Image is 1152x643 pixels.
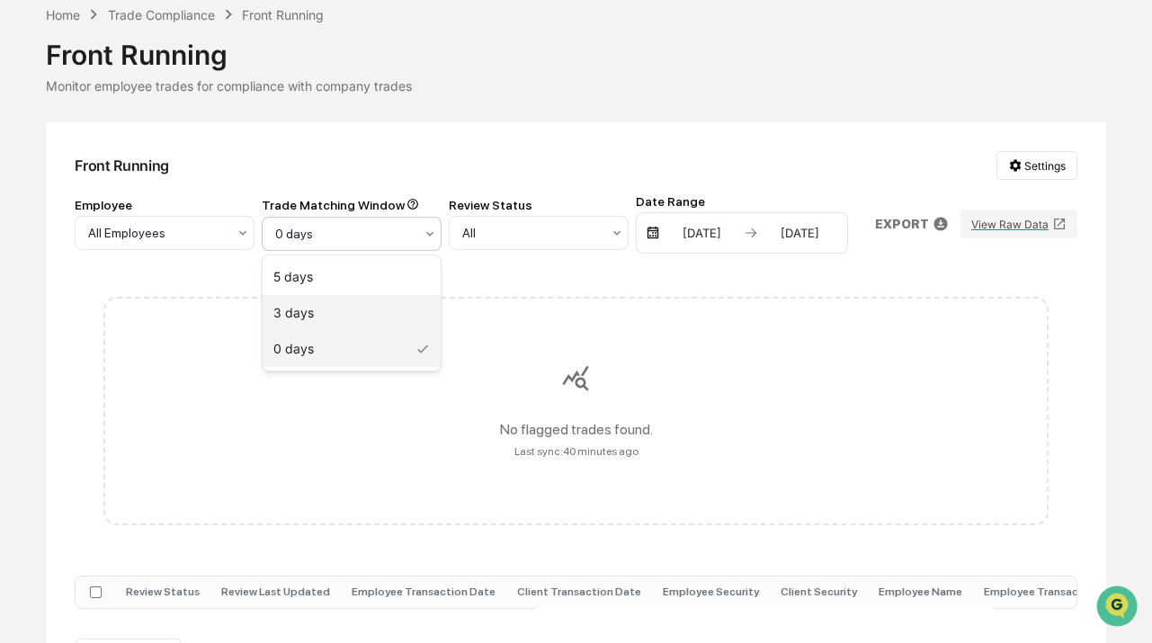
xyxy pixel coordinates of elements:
[868,576,973,608] th: Employee Name
[75,198,255,212] div: Employee
[1094,584,1143,632] iframe: Open customer support
[210,576,341,608] th: Review Last Updated
[646,226,660,240] img: calendar
[506,576,652,608] th: Client Transaction Date
[263,259,441,295] div: 5 days
[123,219,230,252] a: 🗄️Attestations
[263,295,441,331] div: 3 days
[36,227,116,245] span: Preclearance
[652,576,770,608] th: Employee Security
[664,226,740,240] div: [DATE]
[636,194,848,209] div: Date Range
[18,138,50,170] img: 1746055101610-c473b297-6a78-478c-a979-82029cc54cd1
[18,228,32,243] div: 🖐️
[960,210,1077,238] button: View Raw Data
[744,226,758,240] img: arrow right
[770,576,868,608] th: Client Security
[18,38,327,67] p: How can we help?
[46,24,1106,71] div: Front Running
[179,305,218,318] span: Pylon
[449,198,629,212] div: Review Status
[18,263,32,277] div: 🔎
[46,78,1106,94] div: Monitor employee trades for compliance with company trades
[875,217,929,231] p: EXPORT
[11,219,123,252] a: 🖐️Preclearance
[61,138,295,156] div: Start new chat
[341,576,506,608] th: Employee Transaction Date
[36,261,113,279] span: Data Lookup
[130,228,145,243] div: 🗄️
[108,7,215,22] div: Trade Compliance
[973,576,1139,608] th: Employee Transaction Type
[11,254,121,286] a: 🔎Data Lookup
[499,421,652,438] div: No flagged trades found.
[115,576,210,608] th: Review Status
[242,7,324,22] div: Front Running
[75,156,169,174] div: Front Running
[263,331,441,367] div: 0 days
[762,226,838,240] div: [DATE]
[306,143,327,165] button: Start new chat
[47,82,297,101] input: Clear
[262,198,442,213] div: Trade Matching Window
[46,7,80,22] div: Home
[996,151,1077,180] button: Settings
[513,445,638,458] div: Last sync: 40 minutes ago
[148,227,223,245] span: Attestations
[127,304,218,318] a: Powered byPylon
[61,156,228,170] div: We're available if you need us!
